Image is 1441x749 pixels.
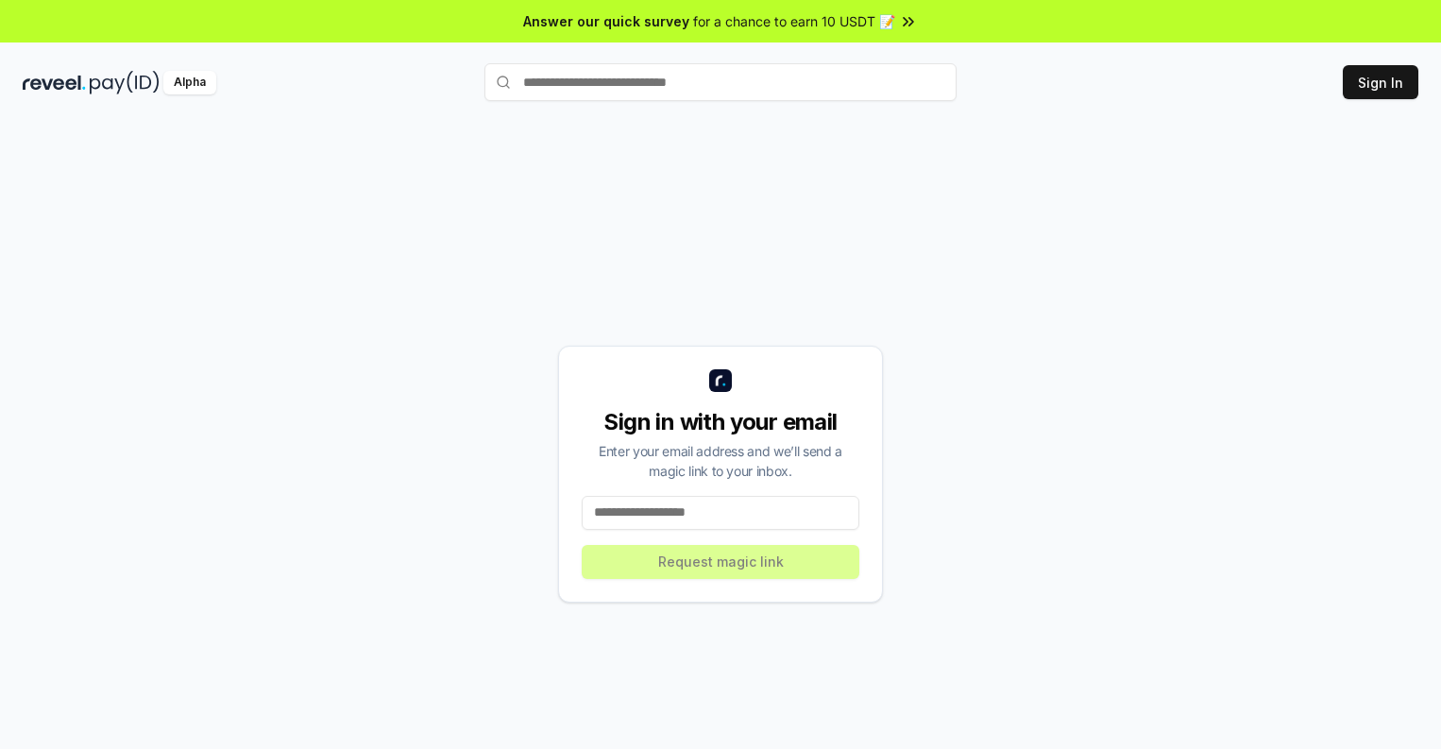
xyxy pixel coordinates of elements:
[582,407,859,437] div: Sign in with your email
[523,11,689,31] span: Answer our quick survey
[1343,65,1418,99] button: Sign In
[709,369,732,392] img: logo_small
[693,11,895,31] span: for a chance to earn 10 USDT 📝
[163,71,216,94] div: Alpha
[582,441,859,481] div: Enter your email address and we’ll send a magic link to your inbox.
[23,71,86,94] img: reveel_dark
[90,71,160,94] img: pay_id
